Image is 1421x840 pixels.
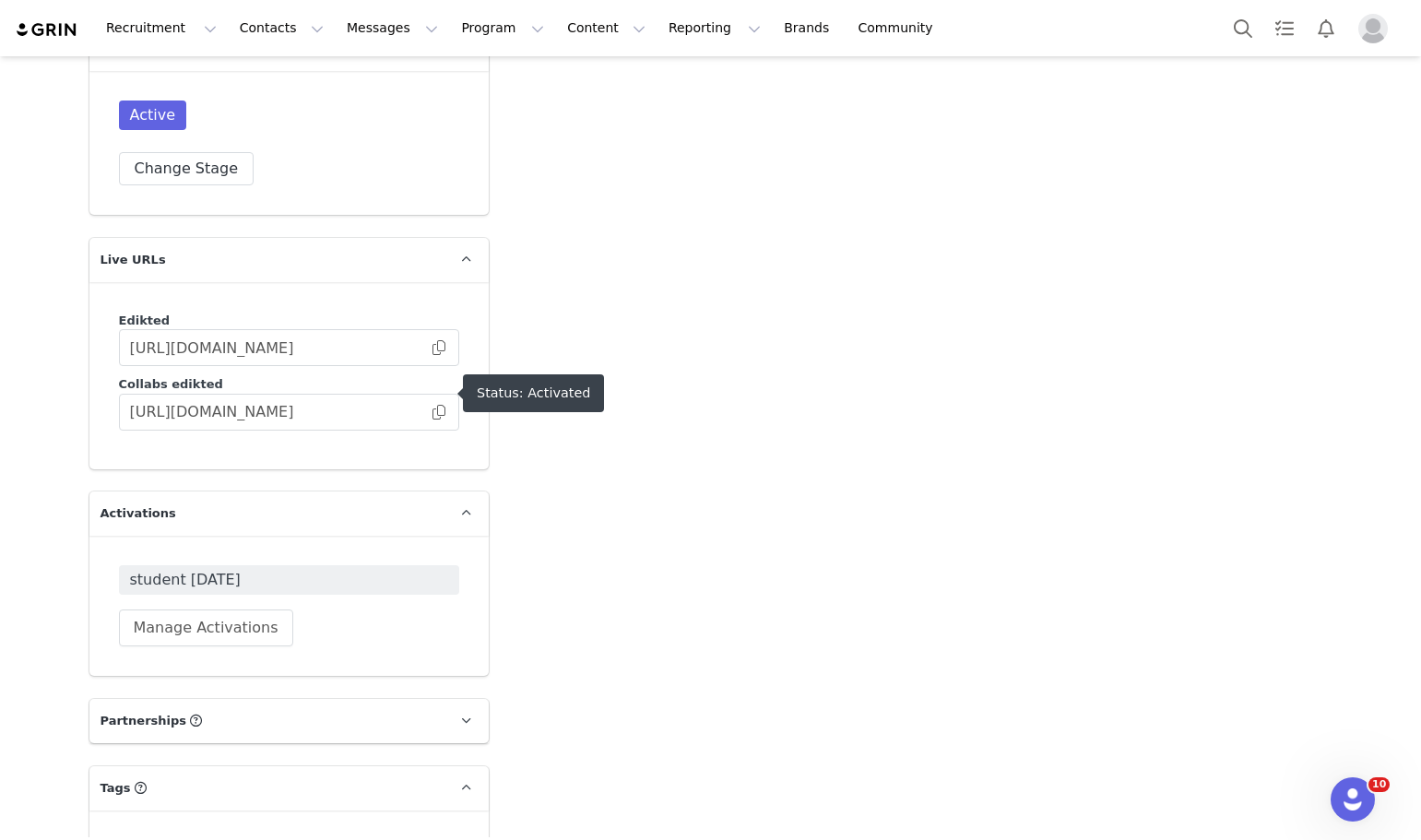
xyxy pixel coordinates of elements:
[1306,7,1346,49] button: Notifications
[15,15,757,35] body: Rich Text Area. Press ALT-0 for help.
[119,152,255,185] button: Change Stage
[477,385,590,401] div: Status: Activated
[556,7,657,49] button: Content
[119,377,223,391] span: Collabs edikted
[847,7,953,49] a: Community
[1331,777,1375,822] iframe: Intercom live chat
[119,314,171,327] span: Edikted
[1368,777,1390,792] span: 10
[229,7,335,49] button: Contacts
[336,7,449,49] button: Messages
[119,101,187,130] span: Active
[450,7,555,49] button: Program
[101,251,166,269] span: Live URLs
[1358,14,1388,43] img: placeholder-profile.jpg
[130,569,448,591] span: student [DATE]
[101,504,176,523] span: Activations
[101,712,187,730] span: Partnerships
[657,7,772,49] button: Reporting
[95,7,228,49] button: Recruitment
[1223,7,1263,49] button: Search
[773,7,846,49] a: Brands
[1264,7,1305,49] a: Tasks
[101,779,131,798] span: Tags
[119,609,293,646] button: Manage Activations
[1347,14,1406,43] button: Profile
[15,21,79,39] img: grin logo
